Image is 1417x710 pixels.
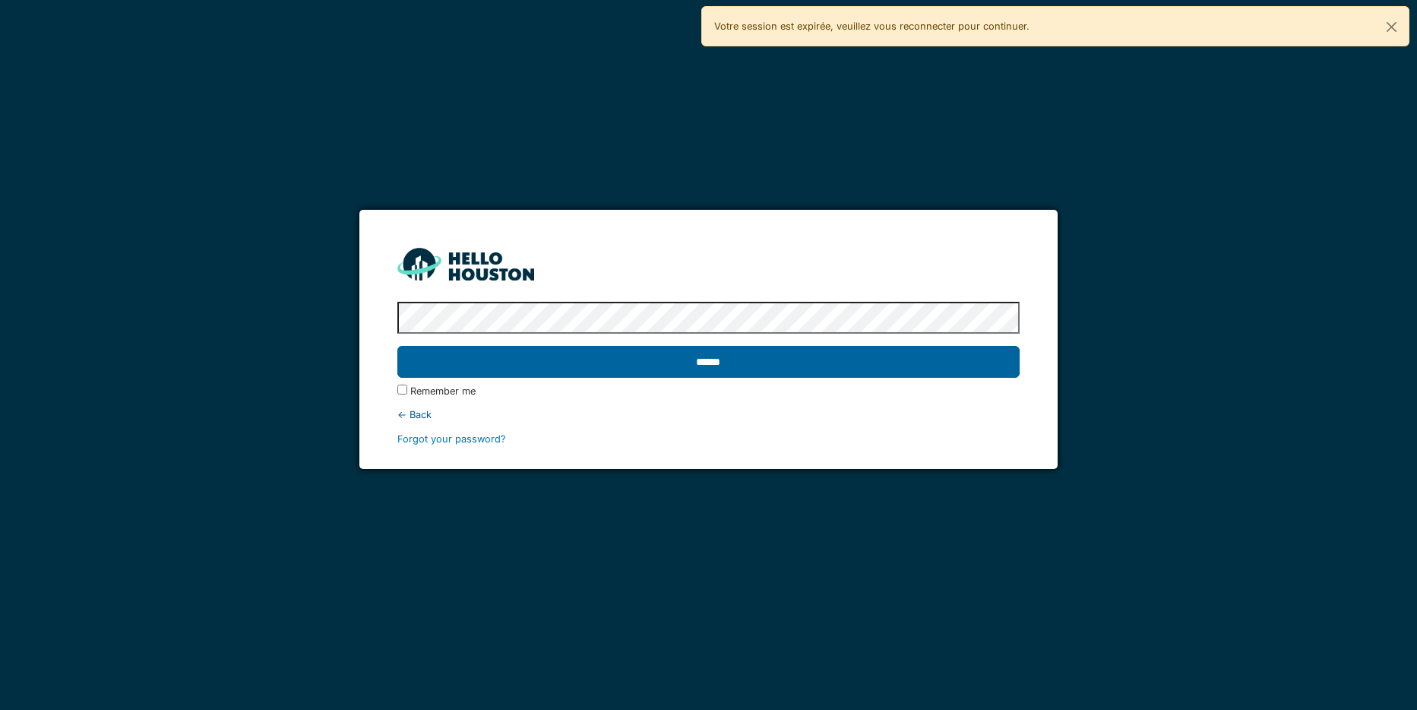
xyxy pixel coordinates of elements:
div: ← Back [397,407,1020,422]
img: HH_line-BYnF2_Hg.png [397,248,534,281]
button: Close [1374,7,1409,47]
div: Votre session est expirée, veuillez vous reconnecter pour continuer. [701,6,1410,46]
a: Forgot your password? [397,433,506,445]
label: Remember me [410,384,476,398]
